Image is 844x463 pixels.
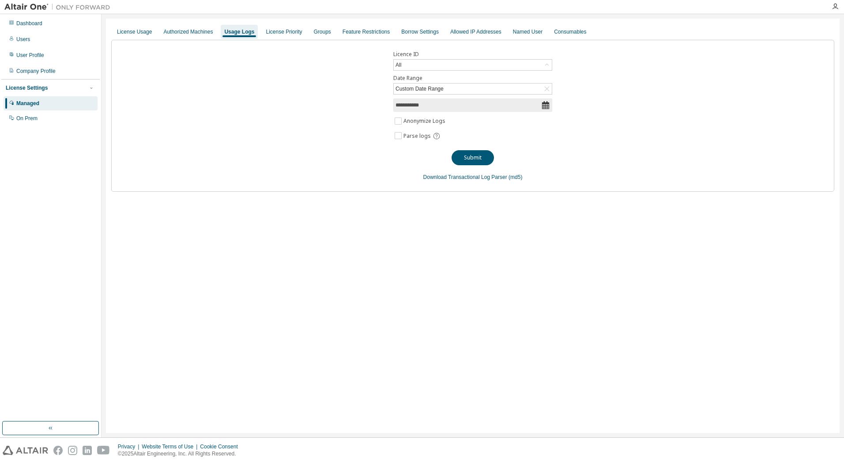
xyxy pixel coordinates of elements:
[3,446,48,455] img: altair_logo.svg
[513,28,543,35] div: Named User
[83,446,92,455] img: linkedin.svg
[403,133,431,140] span: Parse logs
[163,28,213,35] div: Authorized Machines
[16,20,42,27] div: Dashboard
[16,36,30,43] div: Users
[16,100,39,107] div: Managed
[394,60,552,70] div: All
[200,443,243,450] div: Cookie Consent
[117,28,152,35] div: License Usage
[554,28,586,35] div: Consumables
[16,52,44,59] div: User Profile
[452,150,494,165] button: Submit
[16,115,38,122] div: On Prem
[4,3,115,11] img: Altair One
[401,28,439,35] div: Borrow Settings
[314,28,331,35] div: Groups
[97,446,110,455] img: youtube.svg
[423,174,507,180] a: Download Transactional Log Parser
[224,28,254,35] div: Usage Logs
[394,83,552,94] div: Custom Date Range
[509,174,522,180] a: (md5)
[53,446,63,455] img: facebook.svg
[393,75,552,82] label: Date Range
[394,60,403,70] div: All
[6,84,48,91] div: License Settings
[118,450,243,458] p: © 2025 Altair Engineering, Inc. All Rights Reserved.
[450,28,501,35] div: Allowed IP Addresses
[118,443,142,450] div: Privacy
[16,68,56,75] div: Company Profile
[142,443,200,450] div: Website Terms of Use
[403,116,447,126] label: Anonymize Logs
[68,446,77,455] img: instagram.svg
[394,84,445,94] div: Custom Date Range
[343,28,390,35] div: Feature Restrictions
[393,51,552,58] label: Licence ID
[266,28,302,35] div: License Priority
